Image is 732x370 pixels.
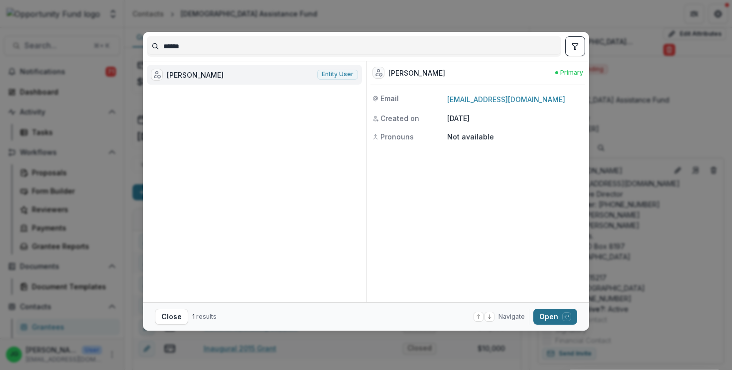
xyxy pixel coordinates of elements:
button: Close [155,309,188,325]
p: [DATE] [447,113,583,123]
div: [PERSON_NAME] [388,68,445,78]
span: Email [380,93,399,104]
span: Navigate [498,312,525,321]
button: Open [533,309,577,325]
button: toggle filters [565,36,585,56]
span: Pronouns [380,131,414,142]
p: Not available [447,131,583,142]
span: Created on [380,113,419,123]
span: results [196,313,217,320]
a: [EMAIL_ADDRESS][DOMAIN_NAME] [447,95,565,104]
span: Entity user [322,71,354,78]
span: Primary [560,68,583,77]
span: 1 [192,313,195,320]
div: [PERSON_NAME] [167,70,224,80]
